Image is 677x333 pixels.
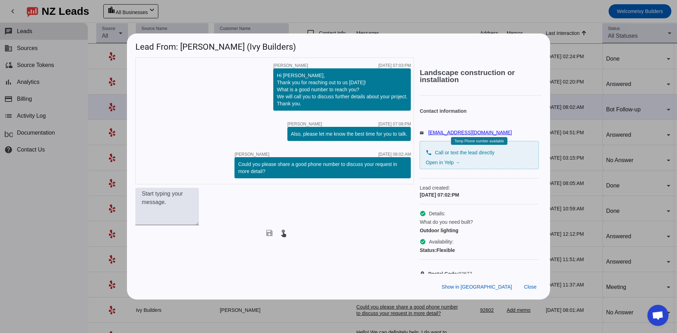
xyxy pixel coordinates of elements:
[420,131,428,134] mat-icon: email
[234,152,269,156] span: [PERSON_NAME]
[455,139,504,143] span: Temp Phone number available
[420,247,436,253] strong: Status:
[420,239,426,245] mat-icon: check_circle
[428,271,458,277] strong: Postal Code:
[378,152,411,156] div: [DATE] 08:02:AM
[127,33,550,57] h1: Lead From: [PERSON_NAME] (Ivy Builders)
[420,218,473,226] span: What do you need built?
[426,160,460,165] a: Open in Yelp →
[273,63,308,68] span: [PERSON_NAME]
[429,210,445,217] span: Details:
[442,284,512,290] span: Show in [GEOGRAPHIC_DATA]
[428,130,512,135] a: [EMAIL_ADDRESS][DOMAIN_NAME]
[287,122,322,126] span: [PERSON_NAME]
[420,191,539,198] div: [DATE] 07:02:PM
[420,184,539,191] span: Lead created:
[420,210,426,217] mat-icon: check_circle
[435,149,494,156] span: Call or text the lead directly
[277,72,407,107] div: Hi [PERSON_NAME], Thank you for reaching out to us [DATE]! What is a good number to reach you? We...
[420,69,542,83] h2: Landscape construction or installation
[279,229,288,237] mat-icon: touch_app
[426,149,432,156] mat-icon: phone
[420,227,539,234] div: Outdoor lighting
[291,130,408,137] div: Also, please let me know the best time for you to talk.​
[519,280,542,294] button: Close
[429,238,453,245] span: Availability:
[378,122,411,126] div: [DATE] 07:08:PM
[647,305,669,326] div: Open chat
[524,284,537,290] span: Close
[420,271,428,277] mat-icon: location_on
[420,107,539,115] h4: Contact information
[378,63,411,68] div: [DATE] 07:03:PM
[438,280,516,294] button: Show in [GEOGRAPHIC_DATA]
[238,161,407,175] div: Could you please share a good phone number to discuss your request in more detail?​
[420,247,539,254] div: Flexible
[428,270,472,277] span: 92677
